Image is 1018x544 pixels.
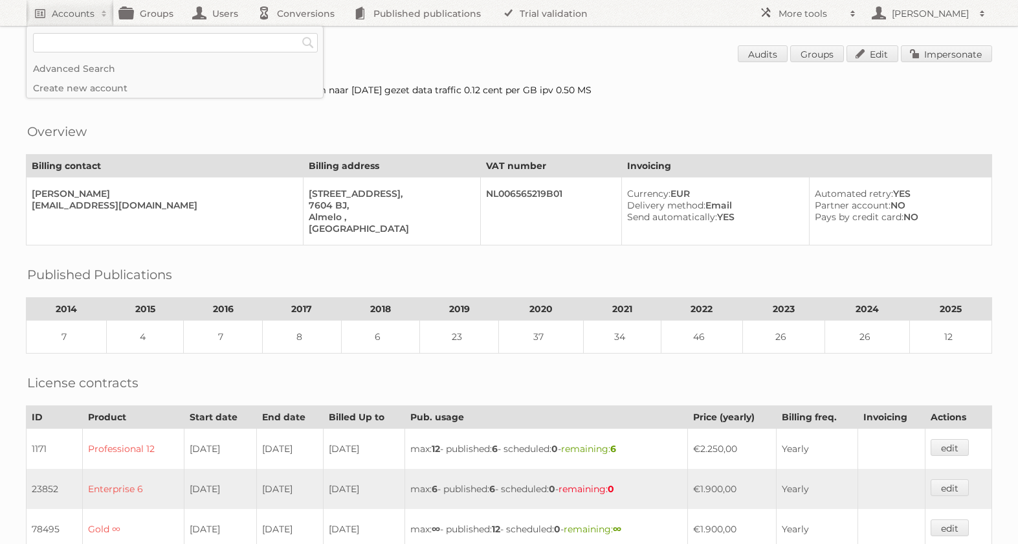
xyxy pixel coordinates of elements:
[27,155,304,177] th: Billing contact
[627,211,799,223] div: YES
[627,188,799,199] div: EUR
[910,321,992,354] td: 12
[549,483,555,495] strong: 0
[405,469,688,509] td: max: - published: - scheduled: -
[661,321,743,354] td: 46
[184,298,263,321] th: 2016
[627,199,705,211] span: Delivery method:
[559,483,614,495] span: remaining:
[561,443,616,455] span: remaining:
[27,78,323,98] a: Create new account
[405,429,688,470] td: max: - published: - scheduled: -
[27,59,323,78] a: Advanced Search
[256,429,323,470] td: [DATE]
[489,483,495,495] strong: 6
[309,188,470,199] div: [STREET_ADDRESS],
[777,469,858,509] td: Yearly
[743,298,825,321] th: 2023
[584,298,661,321] th: 2021
[323,469,404,509] td: [DATE]
[627,211,717,223] span: Send automatically:
[551,443,558,455] strong: 0
[910,298,992,321] th: 2025
[420,321,499,354] td: 23
[608,483,614,495] strong: 0
[432,483,437,495] strong: 6
[815,188,981,199] div: YES
[27,406,83,429] th: ID
[26,84,992,96] div: Professional 12 1yr a 2250 start cont [DATE] order 5190 start datum naar [DATE] gezet data traffi...
[32,199,293,211] div: [EMAIL_ADDRESS][DOMAIN_NAME]
[815,199,981,211] div: NO
[107,321,184,354] td: 4
[405,406,688,429] th: Pub. usage
[931,479,969,496] a: edit
[432,523,440,535] strong: ∞
[777,429,858,470] td: Yearly
[790,45,844,62] a: Groups
[262,321,341,354] td: 8
[610,443,616,455] strong: 6
[738,45,788,62] a: Audits
[184,321,263,354] td: 7
[27,469,83,509] td: 23852
[27,429,83,470] td: 1171
[107,298,184,321] th: 2015
[492,523,500,535] strong: 12
[777,406,858,429] th: Billing freq.
[256,469,323,509] td: [DATE]
[779,7,843,20] h2: More tools
[83,469,184,509] td: Enterprise 6
[584,321,661,354] td: 34
[303,155,480,177] th: Billing address
[743,321,825,354] td: 26
[621,155,991,177] th: Invoicing
[341,298,420,321] th: 2018
[815,199,891,211] span: Partner account:
[52,7,94,20] h2: Accounts
[480,155,621,177] th: VAT number
[688,469,777,509] td: €1.900,00
[815,211,981,223] div: NO
[184,469,257,509] td: [DATE]
[323,429,404,470] td: [DATE]
[564,523,621,535] span: remaining:
[83,406,184,429] th: Product
[931,519,969,536] a: edit
[27,265,172,284] h2: Published Publications
[27,122,87,141] h2: Overview
[83,429,184,470] td: Professional 12
[309,199,470,211] div: 7604 BJ,
[480,177,621,245] td: NL006565219B01
[688,429,777,470] td: €2.250,00
[613,523,621,535] strong: ∞
[27,373,138,392] h2: License contracts
[27,298,107,321] th: 2014
[889,7,973,20] h2: [PERSON_NAME]
[341,321,420,354] td: 6
[627,199,799,211] div: Email
[815,188,893,199] span: Automated retry:
[901,45,992,62] a: Impersonate
[27,321,107,354] td: 7
[688,406,777,429] th: Price (yearly)
[420,298,499,321] th: 2019
[26,45,992,65] h1: Account 1394: [PERSON_NAME]
[931,439,969,456] a: edit
[824,321,910,354] td: 26
[432,443,440,455] strong: 12
[492,443,498,455] strong: 6
[184,406,257,429] th: Start date
[661,298,743,321] th: 2022
[627,188,670,199] span: Currency:
[824,298,910,321] th: 2024
[554,523,560,535] strong: 0
[323,406,404,429] th: Billed Up to
[309,211,470,223] div: Almelo ,
[858,406,925,429] th: Invoicing
[498,321,584,354] td: 37
[184,429,257,470] td: [DATE]
[498,298,584,321] th: 2020
[925,406,991,429] th: Actions
[815,211,903,223] span: Pays by credit card:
